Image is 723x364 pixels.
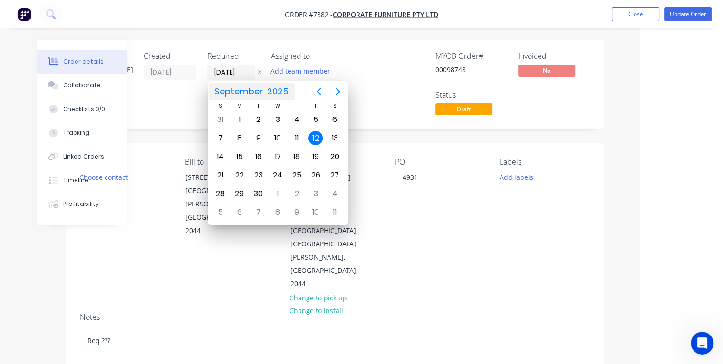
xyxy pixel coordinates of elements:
button: Collaborate [37,74,127,97]
a: Corporate Furniture Pty Ltd [333,10,438,19]
div: Thursday, October 9, 2025 [289,205,304,219]
div: Tuesday, October 7, 2025 [251,205,266,219]
button: Tracking [37,121,127,145]
div: Labels [500,158,589,167]
div: Required [207,52,260,61]
div: Wednesday, September 3, 2025 [270,112,285,127]
button: Order details [37,50,127,74]
div: Wednesday, September 10, 2025 [270,131,285,145]
button: Change to pick up [284,291,352,304]
div: Saturday, October 4, 2025 [328,187,342,201]
div: Saturday, September 13, 2025 [328,131,342,145]
button: Add team member [271,65,336,77]
div: Checklists 0/0 [63,105,105,113]
div: Sunday, September 28, 2025 [213,187,228,201]
div: Monday, September 15, 2025 [232,149,247,164]
button: Profitability [37,192,127,216]
div: Wednesday, October 1, 2025 [270,187,285,201]
img: Factory [17,7,31,21]
div: Linked Orders [63,152,104,161]
div: Friday, September 12, 2025 [308,131,323,145]
div: Tuesday, September 23, 2025 [251,168,266,182]
div: Tuesday, September 2, 2025 [251,112,266,127]
span: Order #7882 - [285,10,333,19]
span: No [518,65,575,76]
button: Close [612,7,659,21]
div: Friday, September 26, 2025 [308,168,323,182]
div: Wednesday, October 8, 2025 [270,205,285,219]
div: [GEOGRAPHIC_DATA][PERSON_NAME], [GEOGRAPHIC_DATA], 2044 [290,237,369,290]
div: Saturday, September 27, 2025 [328,168,342,182]
div: Saturday, September 20, 2025 [328,149,342,164]
span: Draft [435,103,492,115]
div: Created [144,52,196,61]
div: T [287,102,306,110]
div: Saturday, October 11, 2025 [328,205,342,219]
div: Friday, September 5, 2025 [308,112,323,127]
button: Next page [328,82,347,101]
div: W [268,102,287,110]
div: Monday, September 22, 2025 [232,168,247,182]
div: Monday, September 29, 2025 [232,187,247,201]
div: Sunday, September 7, 2025 [213,131,228,145]
div: S [211,102,230,110]
div: Collaborate [63,81,101,90]
div: Sunday, August 31, 2025 [213,112,228,127]
div: S [325,102,344,110]
div: Wednesday, September 24, 2025 [270,168,285,182]
div: Friday, September 19, 2025 [308,149,323,164]
button: September2025 [209,83,295,100]
button: Add team member [266,65,336,77]
div: Timeline [63,176,88,185]
button: Update Order [664,7,712,21]
div: Thursday, September 11, 2025 [289,131,304,145]
button: Change to install [284,304,348,317]
div: Saturday, September 6, 2025 [328,112,342,127]
div: MYOB Order # [435,52,507,61]
div: Order details [63,57,104,66]
button: Choose contact [75,170,133,183]
div: [GEOGRAPHIC_DATA][PERSON_NAME], [GEOGRAPHIC_DATA], 2044 [185,184,264,237]
div: Tuesday, September 9, 2025 [251,131,266,145]
div: PO [395,158,484,167]
div: Friday, October 10, 2025 [308,205,323,219]
div: Friday, October 3, 2025 [308,187,323,201]
div: F [306,102,325,110]
div: Invoiced [518,52,589,61]
div: [STREET_ADDRESS] [185,171,264,184]
div: Monday, October 6, 2025 [232,205,247,219]
div: Wednesday, September 17, 2025 [270,149,285,164]
iframe: Intercom live chat [691,332,713,355]
div: Thursday, September 4, 2025 [289,112,304,127]
div: Req ??? [80,326,589,355]
button: Previous page [309,82,328,101]
div: Monday, September 8, 2025 [232,131,247,145]
span: 2025 [265,83,291,100]
div: Profitability [63,200,99,208]
div: 4931 [395,170,425,184]
div: Assigned to [271,52,366,61]
div: Tuesday, September 16, 2025 [251,149,266,164]
div: Sunday, September 21, 2025 [213,168,228,182]
div: M [230,102,249,110]
span: September [212,83,265,100]
div: Sunday, September 14, 2025 [213,149,228,164]
button: Linked Orders [37,145,127,168]
button: Add labels [494,170,538,183]
button: Timeline [37,168,127,192]
button: Checklists 0/0 [37,97,127,121]
div: [STREET_ADDRESS][GEOGRAPHIC_DATA][PERSON_NAME], [GEOGRAPHIC_DATA], 2044 [177,170,272,238]
div: Sunday, October 5, 2025 [213,205,228,219]
div: Thursday, October 2, 2025 [289,187,304,201]
div: Monday, September 1, 2025 [232,112,247,127]
div: Notes [80,313,589,322]
div: Tracking [63,129,89,137]
div: Bill to [185,158,275,167]
div: 00098748 [435,65,507,75]
div: Tuesday, September 30, 2025 [251,187,266,201]
div: Thursday, September 25, 2025 [289,168,304,182]
div: [STREET_ADDRESS] Deliveries rear of building via [PERSON_NAME][GEOGRAPHIC_DATA][GEOGRAPHIC_DATA][... [282,170,377,291]
div: T [249,102,268,110]
div: Thursday, September 18, 2025 [289,149,304,164]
